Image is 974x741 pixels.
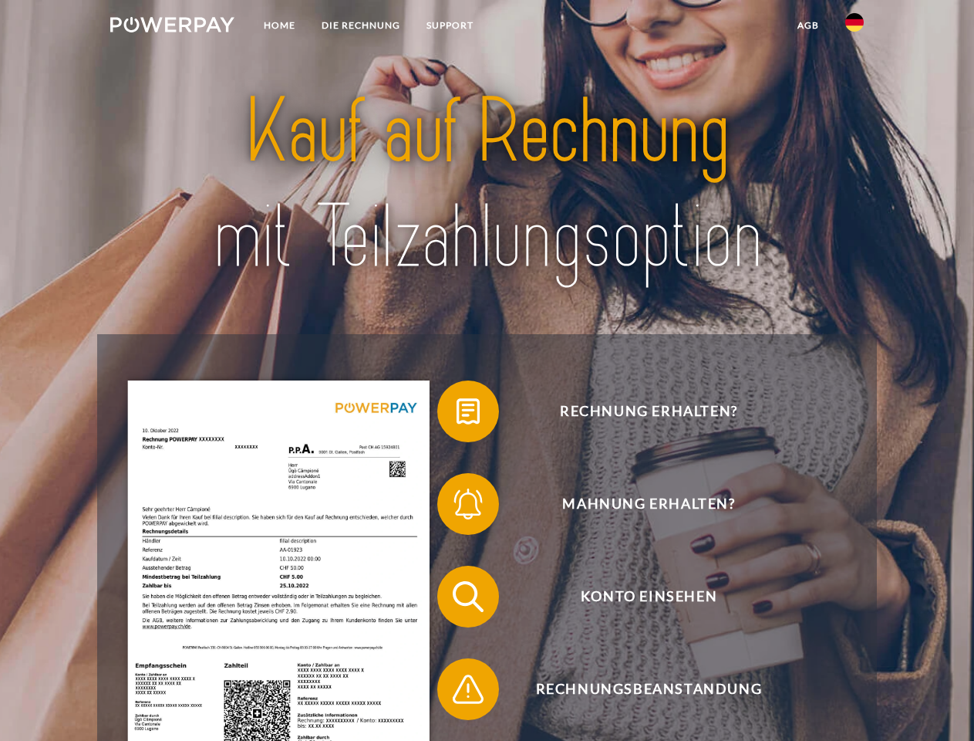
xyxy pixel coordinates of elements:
a: DIE RECHNUNG [308,12,413,39]
button: Konto einsehen [437,566,838,628]
a: SUPPORT [413,12,487,39]
span: Mahnung erhalten? [460,473,838,535]
img: qb_warning.svg [449,670,487,709]
span: Rechnung erhalten? [460,381,838,442]
button: Mahnung erhalten? [437,473,838,535]
span: Rechnungsbeanstandung [460,658,838,720]
a: Home [251,12,308,39]
span: Konto einsehen [460,566,838,628]
img: logo-powerpay-white.svg [110,17,234,32]
img: de [845,13,864,32]
img: qb_bell.svg [449,485,487,523]
button: Rechnung erhalten? [437,381,838,442]
a: agb [784,12,832,39]
img: qb_search.svg [449,577,487,616]
img: qb_bill.svg [449,392,487,431]
button: Rechnungsbeanstandung [437,658,838,720]
img: title-powerpay_de.svg [147,74,827,296]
